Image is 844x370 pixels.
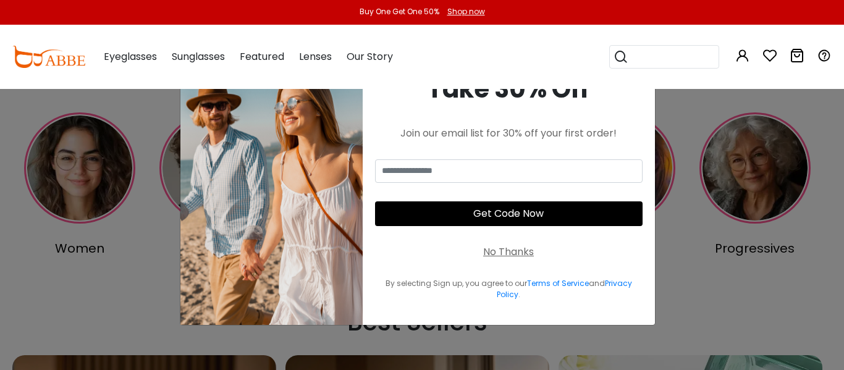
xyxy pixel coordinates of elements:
span: Lenses [299,49,332,64]
span: Featured [240,49,284,64]
a: Terms of Service [527,278,589,288]
span: Our Story [347,49,393,64]
a: Shop now [441,6,485,17]
img: abbeglasses.com [12,46,85,68]
div: By selecting Sign up, you agree to our and . [375,278,643,300]
span: Eyeglasses [104,49,157,64]
div: Buy One Get One 50% [360,6,439,17]
div: No Thanks [483,245,534,259]
button: Get Code Now [375,201,643,226]
a: Privacy Policy [497,278,632,300]
span: Sunglasses [172,49,225,64]
div: Shop now [447,6,485,17]
div: Join our email list for 30% off your first order! [375,126,643,141]
img: welcome [180,46,363,325]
